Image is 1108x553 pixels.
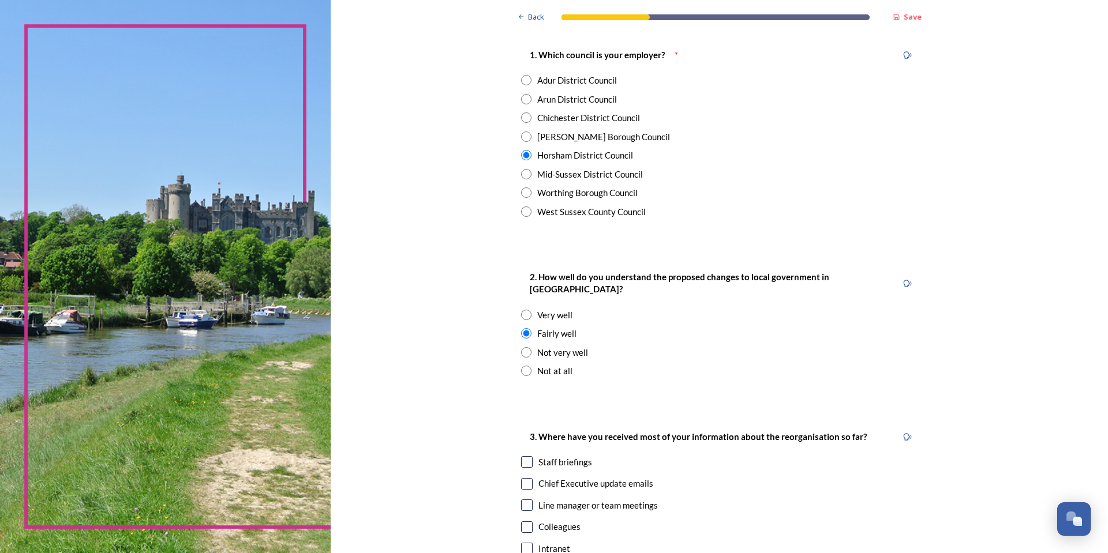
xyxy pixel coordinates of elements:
[537,205,646,219] div: West Sussex County Council
[537,186,638,200] div: Worthing Borough Council
[904,12,922,22] strong: Save
[538,520,581,533] div: Colleagues
[537,346,588,359] div: Not very well
[538,477,653,490] div: Chief Executive update emails
[530,272,831,294] strong: 2. How well do you understand the proposed changes to local government in [GEOGRAPHIC_DATA]?
[530,431,867,442] strong: 3. Where have you received most of your information about the reorganisation so far?
[537,93,617,106] div: Arun District Council
[528,12,544,22] span: Back
[537,364,572,378] div: Not at all
[537,111,640,125] div: Chichester District Council
[537,149,633,162] div: Horsham District Council
[537,74,617,87] div: Adur District Council
[537,309,572,322] div: Very well
[538,456,592,469] div: Staff briefings
[537,327,577,340] div: Fairly well
[1057,502,1091,536] button: Open Chat
[537,168,643,181] div: Mid-Sussex District Council
[537,130,670,144] div: [PERSON_NAME] Borough Council
[530,50,665,60] strong: 1. Which council is your employer?
[538,499,658,512] div: Line manager or team meetings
